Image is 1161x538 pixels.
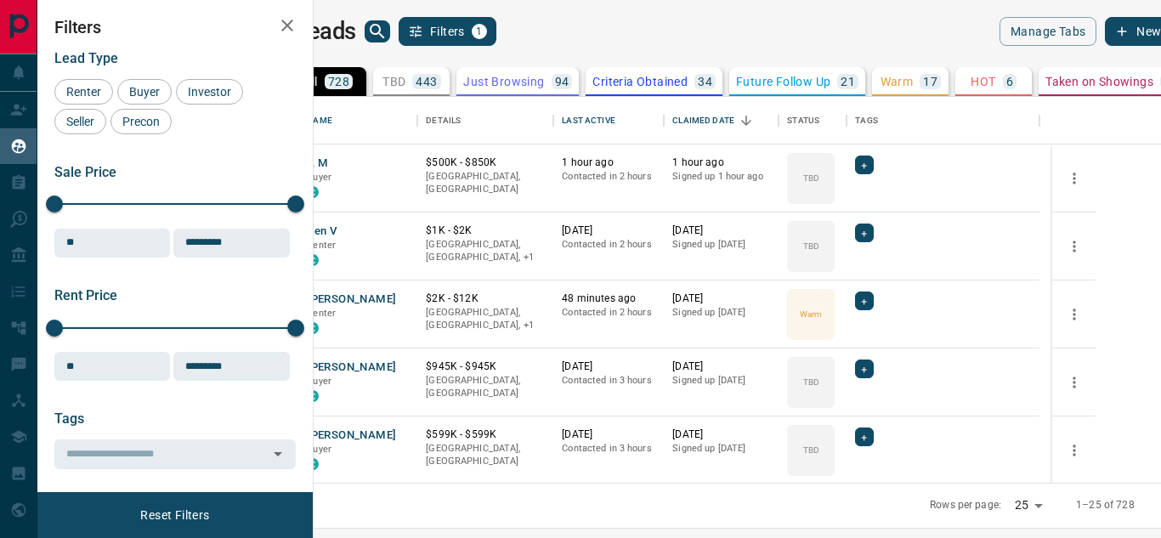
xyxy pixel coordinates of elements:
[672,97,734,144] div: Claimed Date
[881,76,914,88] p: Warm
[861,428,867,445] span: +
[117,79,172,105] div: Buyer
[555,76,569,88] p: 94
[54,50,118,66] span: Lead Type
[1000,17,1096,46] button: Manage Tabs
[1062,166,1087,191] button: more
[54,164,116,180] span: Sale Price
[1076,498,1134,513] p: 1–25 of 728
[307,240,336,251] span: Renter
[307,224,337,240] button: Sen V
[562,170,655,184] p: Contacted in 2 hours
[307,376,331,387] span: Buyer
[426,428,545,442] p: $599K - $599K
[1062,302,1087,327] button: more
[382,76,405,88] p: TBD
[800,308,822,320] p: Warm
[672,224,770,238] p: [DATE]
[1045,76,1153,88] p: Taken on Showings
[803,240,819,252] p: TBD
[54,79,113,105] div: Renter
[307,292,396,308] button: [PERSON_NAME]
[855,360,873,378] div: +
[562,442,655,456] p: Contacted in 3 hours
[847,97,1039,144] div: Tags
[562,224,655,238] p: [DATE]
[562,360,655,374] p: [DATE]
[855,428,873,446] div: +
[562,306,655,320] p: Contacted in 2 hours
[787,97,819,144] div: Status
[473,25,485,37] span: 1
[426,238,545,264] p: Toronto
[298,97,417,144] div: Name
[930,498,1001,513] p: Rows per page:
[307,308,336,319] span: Renter
[1062,370,1087,395] button: more
[855,97,878,144] div: Tags
[562,238,655,252] p: Contacted in 2 hours
[307,360,396,376] button: [PERSON_NAME]
[841,76,855,88] p: 21
[307,172,331,183] span: Buyer
[664,97,779,144] div: Claimed Date
[672,238,770,252] p: Signed up [DATE]
[803,172,819,184] p: TBD
[672,170,770,184] p: Signed up 1 hour ago
[861,224,867,241] span: +
[426,360,545,374] p: $945K - $945K
[266,442,290,466] button: Open
[592,76,688,88] p: Criteria Obtained
[971,76,995,88] p: HOT
[672,442,770,456] p: Signed up [DATE]
[562,156,655,170] p: 1 hour ago
[861,156,867,173] span: +
[779,97,847,144] div: Status
[116,115,166,128] span: Precon
[60,115,100,128] span: Seller
[553,97,664,144] div: Last Active
[923,76,937,88] p: 17
[307,428,396,444] button: [PERSON_NAME]
[736,76,830,88] p: Future Follow Up
[1008,493,1049,518] div: 25
[426,292,545,306] p: $2K - $12K
[416,76,437,88] p: 443
[1062,438,1087,463] button: more
[176,79,243,105] div: Investor
[562,428,655,442] p: [DATE]
[54,109,106,134] div: Seller
[803,444,819,456] p: TBD
[562,292,655,306] p: 48 minutes ago
[307,156,328,172] button: A M
[365,20,390,42] button: search button
[861,292,867,309] span: +
[672,292,770,306] p: [DATE]
[672,374,770,388] p: Signed up [DATE]
[426,156,545,170] p: $500K - $850K
[855,224,873,242] div: +
[426,97,461,144] div: Details
[110,109,172,134] div: Precon
[417,97,553,144] div: Details
[672,360,770,374] p: [DATE]
[463,76,544,88] p: Just Browsing
[54,17,296,37] h2: Filters
[328,76,349,88] p: 728
[734,109,758,133] button: Sort
[672,428,770,442] p: [DATE]
[182,85,237,99] span: Investor
[855,292,873,310] div: +
[426,442,545,468] p: [GEOGRAPHIC_DATA], [GEOGRAPHIC_DATA]
[861,360,867,377] span: +
[1006,76,1013,88] p: 6
[803,376,819,388] p: TBD
[698,76,712,88] p: 34
[855,156,873,174] div: +
[562,97,614,144] div: Last Active
[307,444,331,455] span: Buyer
[672,156,770,170] p: 1 hour ago
[426,306,545,332] p: Toronto
[1062,234,1087,259] button: more
[672,306,770,320] p: Signed up [DATE]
